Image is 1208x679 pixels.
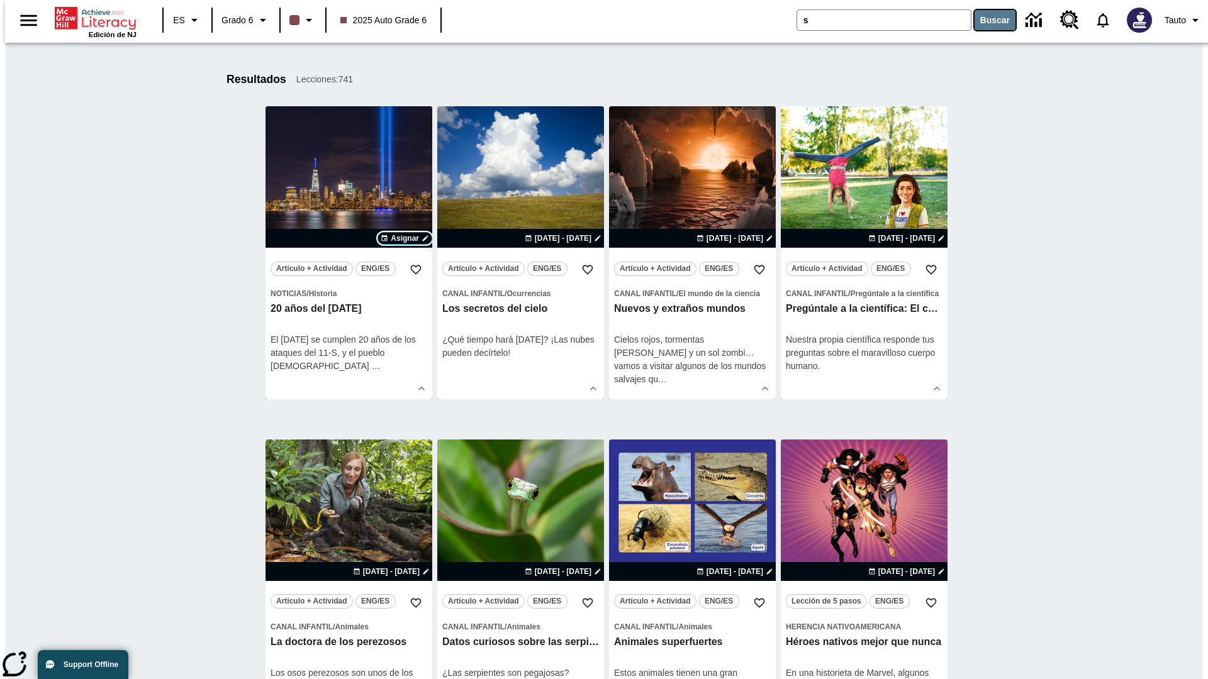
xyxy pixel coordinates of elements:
span: Artículo + Actividad [620,262,691,275]
button: Artículo + Actividad [786,262,868,276]
span: ENG/ES [705,595,733,608]
span: Tema: Canal Infantil/Animales [442,620,599,633]
div: Nuestra propia científica responde tus preguntas sobre el maravilloso cuerpo humano. [786,333,942,373]
span: Canal Infantil [786,289,848,298]
span: Canal Infantil [271,622,333,631]
span: Animales [506,622,540,631]
span: Tema: Herencia nativoamericana/null [786,620,942,633]
button: Grado: Grado 6, Elige un grado [216,9,276,31]
span: Artículo + Actividad [448,262,519,275]
button: Añadir a mis Favoritas [748,592,771,614]
button: Buscar [975,10,1015,30]
span: u [653,374,658,384]
button: Artículo + Actividad [442,262,525,276]
span: Lección de 5 pasos [791,595,861,608]
span: Animales [678,622,712,631]
div: Portada [55,4,137,38]
button: Escoja un nuevo avatar [1119,4,1160,36]
button: Añadir a mis Favoritas [920,258,942,281]
a: Notificaciones [1087,4,1119,36]
h3: Los secretos del cielo [442,302,599,316]
span: Animales [335,622,368,631]
button: 24 ago - 24 ago Elegir fechas [866,233,948,244]
button: Añadir a mis Favoritas [405,258,427,281]
div: lesson details [609,106,776,399]
button: Abrir el menú lateral [10,2,47,39]
h3: Pregúntale a la científica: El cuerpo humano [786,302,942,316]
button: Perfil/Configuración [1160,9,1208,31]
button: 24 ago - 24 ago Elegir fechas [694,233,776,244]
span: Edición de NJ [89,31,137,38]
span: / [848,289,850,298]
span: ENG/ES [533,262,561,275]
span: Artículo + Actividad [448,595,519,608]
button: Lección de 5 pasos [786,594,867,609]
button: Ver más [927,379,946,398]
img: Avatar [1127,8,1152,33]
a: Centro de recursos, Se abrirá en una pestaña nueva. [1053,3,1087,37]
button: Añadir a mis Favoritas [405,592,427,614]
span: El mundo de la ciencia [678,289,759,298]
button: Asignar Elegir fechas [377,232,432,245]
span: [DATE] - [DATE] [707,566,763,577]
button: Ver más [584,379,603,398]
span: Noticias [271,289,306,298]
span: ENG/ES [705,262,733,275]
span: Tema: Canal Infantil/Animales [614,620,771,633]
span: [DATE] - [DATE] [878,233,935,244]
button: ENG/ES [527,594,568,609]
span: Canal Infantil [442,622,505,631]
h3: Animales superfuertes [614,636,771,649]
input: Buscar campo [797,10,971,30]
h3: Datos curiosos sobre las serpientes [442,636,599,649]
span: / [505,622,506,631]
button: Ver más [412,379,431,398]
span: Lecciones : 741 [296,73,353,86]
span: 2025 Auto Grade 6 [340,14,427,27]
span: Tauto [1165,14,1186,27]
button: El color de la clase es café oscuro. Cambiar el color de la clase. [284,9,322,31]
span: Tema: Canal Infantil/Ocurrencias [442,287,599,300]
span: Artículo + Actividad [276,595,347,608]
button: 24 ago - 24 ago Elegir fechas [350,566,432,577]
span: ENG/ES [361,595,389,608]
button: 27 ago - 27 ago Elegir fechas [866,566,948,577]
h1: Resultados [226,73,286,86]
span: … [372,361,381,371]
button: ENG/ES [355,262,396,276]
span: ENG/ES [876,262,905,275]
button: Artículo + Actividad [614,594,696,609]
div: Cielos rojos, tormentas [PERSON_NAME] y un sol zombi… vamos a visitar algunos de los mundos salva... [614,333,771,386]
span: [DATE] - [DATE] [535,566,591,577]
span: Herencia nativoamericana [786,622,901,631]
span: Tema: Canal Infantil/Pregúntale a la científica [786,287,942,300]
button: ENG/ES [870,594,910,609]
button: ENG/ES [699,262,739,276]
h3: La doctora de los perezosos [271,636,427,649]
button: Añadir a mis Favoritas [576,258,599,281]
span: ENG/ES [361,262,389,275]
span: Tema: Noticias/Historia [271,287,427,300]
span: Grado 6 [221,14,254,27]
span: / [505,289,506,298]
span: Support Offline [64,660,118,669]
button: Artículo + Actividad [614,262,696,276]
button: ENG/ES [355,594,396,609]
span: / [333,622,335,631]
button: Añadir a mis Favoritas [576,592,599,614]
span: … [658,374,667,384]
h3: 20 años del 11 de septiembre [271,302,427,316]
span: ENG/ES [875,595,903,608]
div: El [DATE] se cumplen 20 años de los ataques del 11-S, y el pueblo [DEMOGRAPHIC_DATA] [271,333,427,373]
span: Canal Infantil [614,289,676,298]
button: ENG/ES [871,262,911,276]
span: / [676,289,678,298]
span: Artículo + Actividad [791,262,863,275]
button: Artículo + Actividad [271,594,353,609]
span: Canal Infantil [442,289,505,298]
button: 26 ago - 26 ago Elegir fechas [522,566,604,577]
button: Lenguaje: ES, Selecciona un idioma [167,9,208,31]
button: 27 ago - 27 ago Elegir fechas [694,566,776,577]
span: Tema: Canal Infantil/Animales [271,620,427,633]
div: ¿Qué tiempo hará [DATE]? ¡Las nubes pueden decírtelo! [442,333,599,360]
